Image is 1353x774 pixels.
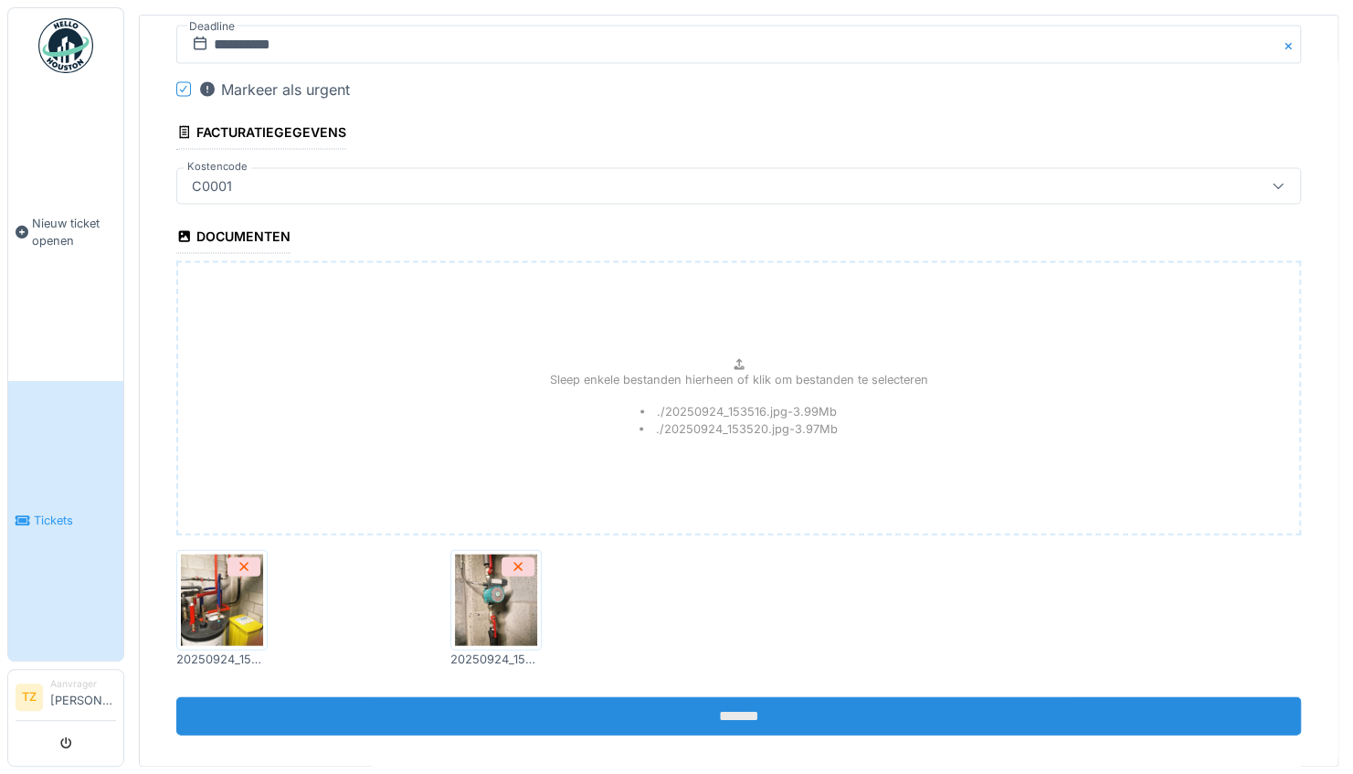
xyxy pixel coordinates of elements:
a: Nieuw ticket openen [8,83,123,381]
span: Nieuw ticket openen [32,215,116,249]
div: Markeer als urgent [198,78,350,100]
div: Facturatiegegevens [176,118,346,149]
li: [PERSON_NAME] [50,677,116,716]
img: i6b3eawj5f9ytwu2dkx7fougm3k1 [181,554,263,645]
span: Tickets [34,512,116,529]
li: ./20250924_153520.jpg - 3.97 Mb [640,419,838,437]
img: l2w2iank6n1pa4eeamssk4c47qjm [455,554,537,645]
div: Aanvrager [50,677,116,691]
a: TZ Aanvrager[PERSON_NAME] [16,677,116,721]
li: TZ [16,684,43,711]
button: Close [1281,25,1301,63]
li: ./20250924_153516.jpg - 3.99 Mb [640,402,837,419]
img: Badge_color-CXgf-gQk.svg [38,18,93,73]
div: 20250924_153520.jpg [176,650,268,667]
p: Sleep enkele bestanden hierheen of klik om bestanden te selecteren [550,370,928,387]
div: 20250924_153516.jpg [450,650,542,667]
label: Deadline [187,16,237,36]
a: Tickets [8,381,123,662]
label: Kostencode [184,158,251,174]
div: C0001 [185,175,239,196]
div: Documenten [176,222,291,253]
